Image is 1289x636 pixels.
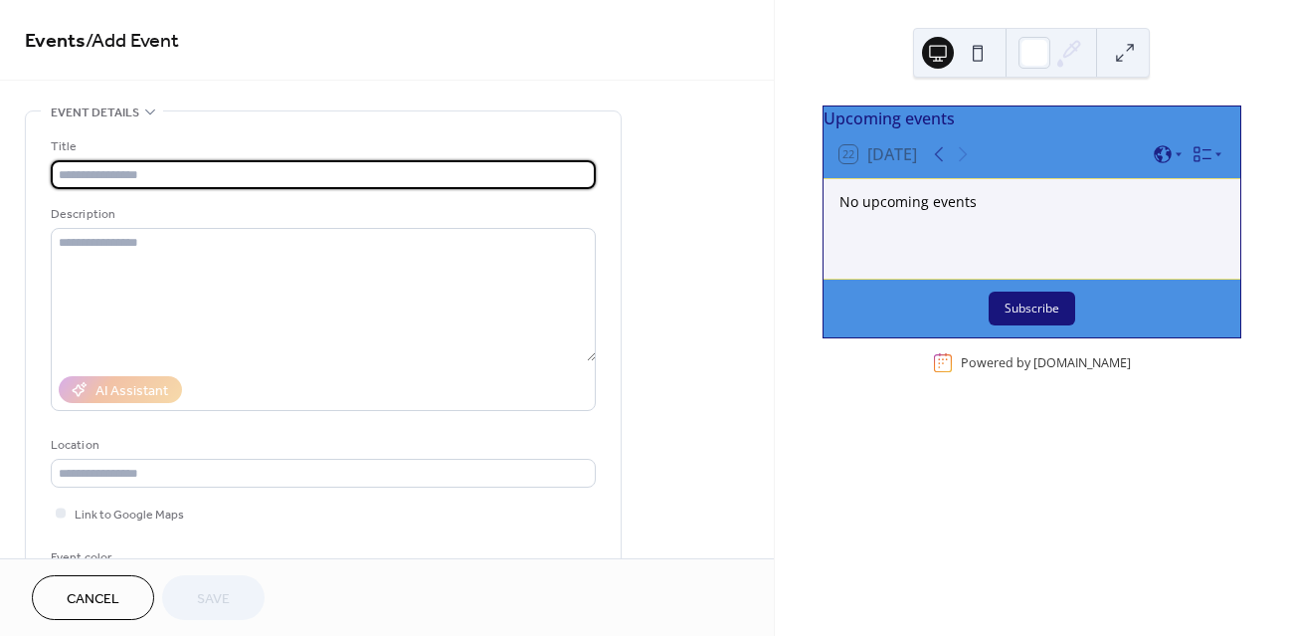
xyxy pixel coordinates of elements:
[75,505,184,526] span: Link to Google Maps
[51,103,139,123] span: Event details
[86,22,179,61] span: / Add Event
[32,575,154,620] button: Cancel
[824,106,1240,130] div: Upcoming events
[839,191,1224,212] div: No upcoming events
[51,136,592,157] div: Title
[67,589,119,610] span: Cancel
[51,204,592,225] div: Description
[51,547,200,568] div: Event color
[989,292,1075,325] button: Subscribe
[25,22,86,61] a: Events
[51,435,592,456] div: Location
[1033,354,1131,371] a: [DOMAIN_NAME]
[961,354,1131,371] div: Powered by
